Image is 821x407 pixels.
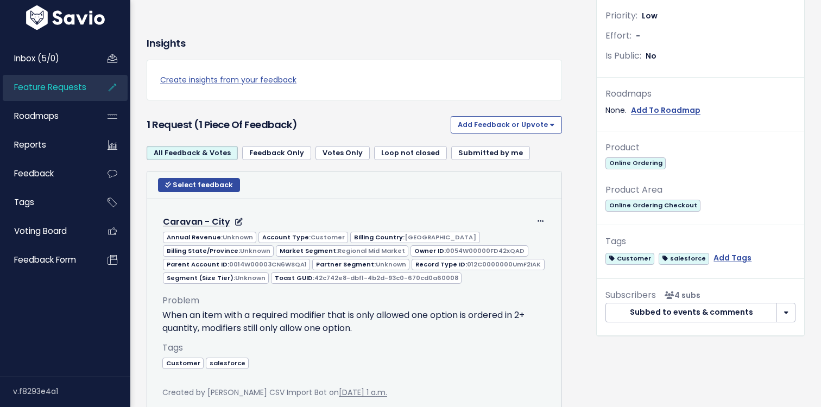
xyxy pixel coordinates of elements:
[3,161,90,186] a: Feedback
[14,81,86,93] span: Feature Requests
[163,215,230,228] a: Caravan - City
[339,387,387,398] a: [DATE] 1 a.m.
[14,254,76,265] span: Feedback form
[163,245,274,257] span: Billing State/Province:
[605,9,637,22] span: Priority:
[240,246,270,255] span: Unknown
[451,116,562,133] button: Add Feedback or Upvote
[605,29,631,42] span: Effort:
[276,245,408,257] span: Market Segment:
[312,259,409,270] span: Partner Segment:
[631,104,700,117] a: Add To Roadmap
[223,233,253,241] span: Unknown
[23,5,108,30] img: logo-white.9d6f32f41409.svg
[206,357,249,368] a: salesforce
[642,10,658,21] span: Low
[605,86,795,102] div: Roadmaps
[605,49,641,62] span: Is Public:
[147,36,185,51] h3: Insights
[3,104,90,129] a: Roadmaps
[162,358,204,369] span: Customer
[713,251,751,265] a: Add Tags
[405,233,476,241] span: [GEOGRAPHIC_DATA]
[163,259,310,270] span: Parent Account ID:
[311,233,345,241] span: Customer
[376,260,406,269] span: Unknown
[173,180,233,189] span: Select feedback
[163,272,269,284] span: Segment (Size Tier):
[3,190,90,215] a: Tags
[315,146,370,160] a: Votes Only
[605,140,795,156] div: Product
[605,182,795,198] div: Product Area
[158,178,240,192] button: Select feedback
[605,289,656,301] span: Subscribers
[14,139,46,150] span: Reports
[636,30,640,41] span: -
[410,245,528,257] span: Owner ID:
[605,157,666,169] span: Online Ordering
[162,387,387,398] span: Created by [PERSON_NAME] CSV Import Bot on
[242,146,311,160] a: Feedback Only
[646,50,656,61] span: No
[605,303,777,322] button: Subbed to events & comments
[3,247,90,272] a: Feedback form
[235,274,266,282] span: Unknown
[163,232,256,243] span: Annual Revenue:
[659,253,709,264] span: salesforce
[3,46,90,71] a: Inbox (5/0)
[446,246,525,255] span: 0054W00000FD42xQAD
[605,200,700,211] span: Online Ordering Checkout
[160,73,548,87] a: Create insights from your feedback
[258,232,348,243] span: Account Type:
[467,260,541,269] span: 012C0000000UmF2IAK
[162,341,183,354] span: Tags
[162,309,546,335] p: When an item with a required modifier that is only allowed one option is ordered in 2+ quantity, ...
[3,75,90,100] a: Feature Requests
[605,234,795,250] div: Tags
[147,117,446,132] h3: 1 Request (1 piece of Feedback)
[162,294,199,307] span: Problem
[350,232,479,243] span: Billing Country:
[412,259,544,270] span: Record Type ID:
[3,219,90,244] a: Voting Board
[3,132,90,157] a: Reports
[206,358,249,369] span: salesforce
[147,146,238,160] a: All Feedback & Votes
[14,196,34,208] span: Tags
[14,168,54,179] span: Feedback
[338,246,405,255] span: Regional Mid Market
[14,53,59,64] span: Inbox (5/0)
[14,110,59,122] span: Roadmaps
[605,251,654,265] a: Customer
[659,251,709,265] a: salesforce
[271,272,462,284] span: Toast GUID:
[13,377,130,405] div: v.f8293e4a1
[660,290,700,301] span: <p><strong>Subscribers</strong><br><br> - Beau Butler<br> - Mark V-Sandbox<br> - Casey Eldridge<b...
[451,146,530,160] a: Submitted by me
[314,274,458,282] span: 42c742e8-dbf1-4b2d-93c0-670cd0a60008
[14,225,67,237] span: Voting Board
[605,253,654,264] span: Customer
[162,357,204,368] a: Customer
[605,104,795,117] div: None.
[374,146,447,160] a: Loop not closed
[229,260,307,269] span: 0014W00003CN6WSQA1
